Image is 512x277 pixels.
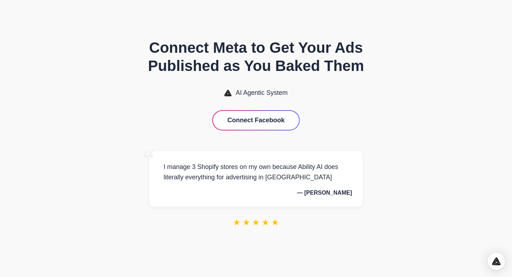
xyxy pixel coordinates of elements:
p: — [PERSON_NAME] [160,190,352,196]
h1: Connect Meta to Get Your Ads Published as You Baked Them [121,39,391,75]
span: ★ [262,217,270,227]
span: “ [142,144,155,176]
span: ★ [271,217,279,227]
button: Connect Facebook [213,111,299,130]
div: Open Intercom Messenger [488,253,505,270]
span: ★ [233,217,241,227]
span: ★ [252,217,260,227]
img: AI Agentic System Logo [224,90,231,96]
span: ★ [242,217,250,227]
p: I manage 3 Shopify stores on my own because Ability AI does literally everything for advertising ... [160,162,352,183]
span: AI Agentic System [236,89,288,97]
